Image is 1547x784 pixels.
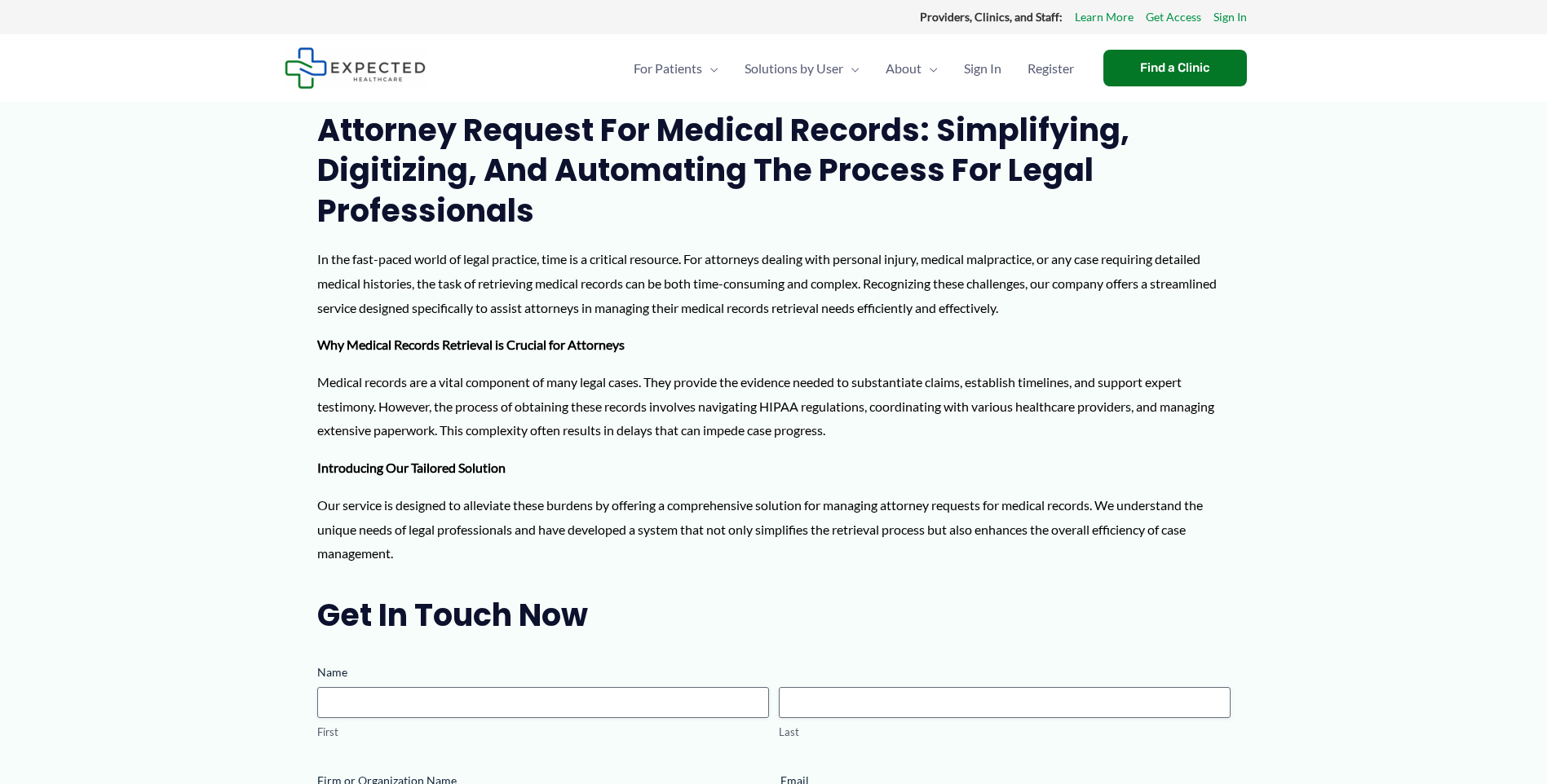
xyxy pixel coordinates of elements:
[732,40,873,97] a: Solutions by UserMenu Toggle
[922,40,938,97] span: Menu Toggle
[873,40,951,97] a: AboutMenu Toggle
[1075,7,1134,28] a: Learn More
[779,725,1231,740] label: Last
[317,725,769,740] label: First
[634,40,702,97] span: For Patients
[317,337,625,352] strong: Why Medical Records Retrieval is Crucial for Attorneys
[920,10,1063,24] strong: Providers, Clinics, and Staff:
[1146,7,1201,28] a: Get Access
[317,251,1217,315] span: In the fast-paced world of legal practice, time is a critical resource. For attorneys dealing wit...
[317,493,1231,566] p: Our service is designed to alleviate these burdens by offering a comprehensive solution for manag...
[621,40,1087,97] nav: Primary Site Navigation
[964,40,1001,97] span: Sign In
[1028,40,1074,97] span: Register
[843,40,860,97] span: Menu Toggle
[317,110,1231,231] h2: Attorney Request for Medical Records: Simplifying, Digitizing, and Automating the Process for Leg...
[1213,7,1247,28] a: Sign In
[745,40,843,97] span: Solutions by User
[702,40,718,97] span: Menu Toggle
[886,40,922,97] span: About
[317,370,1231,443] p: Medical records are a vital component of many legal cases. They provide the evidence needed to su...
[1014,40,1087,97] a: Register
[285,47,426,89] img: Expected Healthcare Logo - side, dark font, small
[317,664,347,680] legend: Name
[317,595,1231,635] h2: Get in touch now
[621,40,732,97] a: For PatientsMenu Toggle
[1103,50,1247,86] a: Find a Clinic
[317,460,506,475] strong: Introducing Our Tailored Solution
[951,40,1014,97] a: Sign In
